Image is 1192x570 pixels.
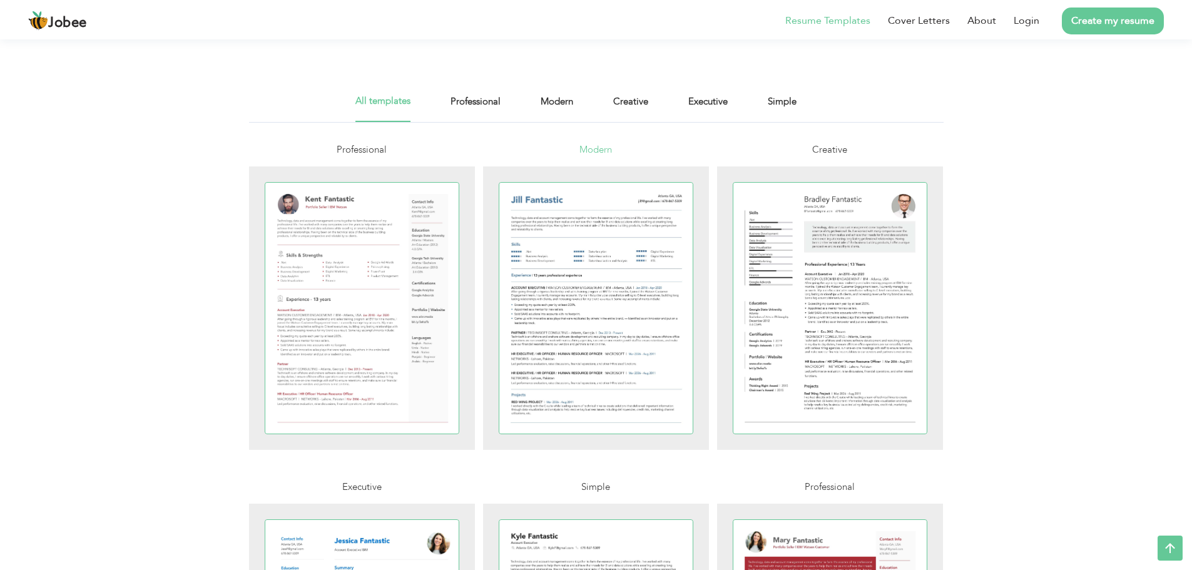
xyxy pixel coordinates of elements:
a: Cover Letters [888,13,950,28]
a: Creative [717,143,944,460]
img: jobee.io [28,11,48,31]
span: Simple [581,481,610,493]
a: Executive [688,94,728,122]
a: Jobee [28,11,87,31]
span: Executive [342,481,382,493]
span: Jobee [48,16,87,30]
a: Creative [613,94,648,122]
a: All templates [355,94,410,122]
a: Simple [768,94,797,122]
a: Create my resume [1062,8,1164,34]
a: Professional [451,94,501,122]
a: About [967,13,996,28]
a: Resume Templates [785,13,870,28]
a: Login [1014,13,1039,28]
span: Creative [812,143,847,156]
a: Professional [249,143,476,460]
span: Professional [805,481,855,493]
a: Modern [541,94,573,122]
span: Professional [337,143,387,156]
a: Modern [483,143,710,460]
span: Modern [579,143,612,156]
